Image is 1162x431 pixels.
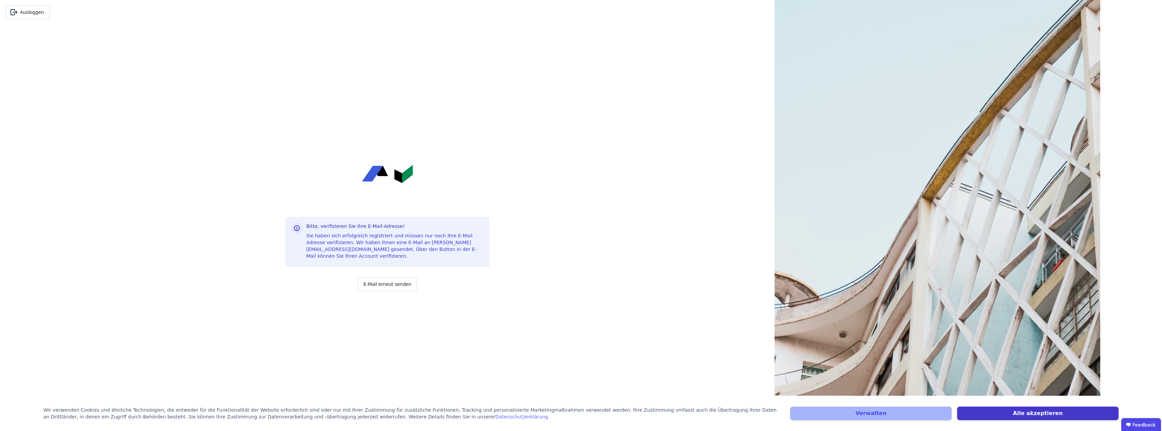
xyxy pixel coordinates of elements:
[306,232,483,259] div: Sie haben sich erfolgreich registriert und müssen nur noch Ihre E-Mail Adresse verifizieren. Wir ...
[43,407,782,420] div: Wir verwenden Cookies und ähnliche Technologien, die entweder für die Funktionalität der Website ...
[362,165,413,183] img: Concular
[957,407,1119,420] button: Alle akzeptieren
[790,407,952,420] button: Verwalten
[5,5,50,19] button: Ausloggen
[495,414,548,419] a: Datenschutzerklärung
[358,277,417,291] button: E-Mail erneut senden
[306,223,483,230] h3: Bitte, verifizieren Sie Ihre E-Mail-Adresse!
